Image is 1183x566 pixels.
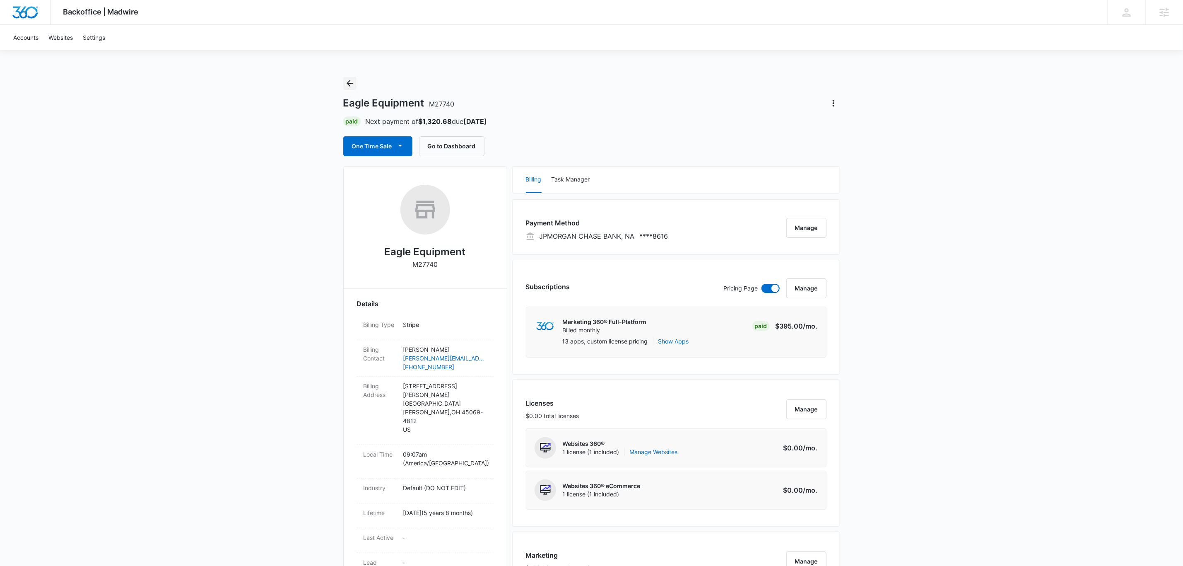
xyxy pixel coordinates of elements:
[364,508,397,517] dt: Lifetime
[364,320,397,329] dt: Billing Type
[63,7,139,16] span: Backoffice | Madwire
[385,244,466,259] h2: Eagle Equipment
[364,450,397,459] dt: Local Time
[563,318,647,326] p: Marketing 360® Full-Platform
[464,117,487,126] strong: [DATE]
[403,508,487,517] p: [DATE] ( 5 years 8 months )
[803,322,818,330] span: /mo.
[357,377,494,445] div: Billing Address[STREET_ADDRESS][PERSON_NAME][GEOGRAPHIC_DATA][PERSON_NAME],OH 45069-4812US
[563,490,641,498] span: 1 license (1 included)
[429,100,455,108] span: M27740
[357,340,494,377] div: Billing Contact[PERSON_NAME][PERSON_NAME][EMAIL_ADDRESS][DOMAIN_NAME][PHONE_NUMBER]
[403,533,487,542] p: -
[357,315,494,340] div: Billing TypeStripe
[343,97,455,109] h1: Eagle Equipment
[366,116,487,126] p: Next payment of due
[364,533,397,542] dt: Last Active
[786,218,826,238] button: Manage
[526,218,668,228] h3: Payment Method
[779,443,818,453] p: $0.00
[403,345,487,354] p: [PERSON_NAME]
[412,259,438,269] p: M27740
[752,321,770,331] div: Paid
[357,503,494,528] div: Lifetime[DATE](5 years 8 months)
[78,25,110,50] a: Settings
[403,484,487,492] p: Default (DO NOT EDIT)
[563,326,647,334] p: Billed monthly
[563,482,641,490] p: Websites 360® eCommerce
[526,167,542,193] button: Billing
[803,486,818,494] span: /mo.
[357,479,494,503] div: IndustryDefault (DO NOT EDIT)
[536,322,554,331] img: marketing360Logo
[630,448,678,456] a: Manage Websites
[786,278,826,298] button: Manage
[364,345,397,363] dt: Billing Contact
[827,97,840,110] button: Actions
[403,450,487,467] p: 09:07am ( America/[GEOGRAPHIC_DATA] )
[526,282,570,292] h3: Subscriptions
[8,25,43,50] a: Accounts
[403,382,487,434] p: [STREET_ADDRESS][PERSON_NAME] [GEOGRAPHIC_DATA][PERSON_NAME] , OH 45069-4812 US
[526,550,590,560] h3: Marketing
[43,25,78,50] a: Websites
[357,445,494,479] div: Local Time09:07am (America/[GEOGRAPHIC_DATA])
[658,337,689,346] button: Show Apps
[540,231,635,241] p: JPMORGAN CHASE BANK, NA
[343,77,357,90] button: Back
[403,320,487,329] p: Stripe
[562,337,648,346] p: 13 apps, custom license pricing
[803,444,818,452] span: /mo.
[343,136,412,156] button: One Time Sale
[364,382,397,399] dt: Billing Address
[364,484,397,492] dt: Industry
[357,528,494,553] div: Last Active-
[786,399,826,419] button: Manage
[343,116,361,126] div: Paid
[776,321,818,331] p: $395.00
[552,167,590,193] button: Task Manager
[563,448,678,456] span: 1 license (1 included)
[403,354,487,363] a: [PERSON_NAME][EMAIL_ADDRESS][DOMAIN_NAME]
[403,363,487,371] a: [PHONE_NUMBER]
[779,485,818,495] p: $0.00
[419,136,484,156] button: Go to Dashboard
[563,440,678,448] p: Websites 360®
[357,299,379,309] span: Details
[526,411,579,420] p: $0.00 total licenses
[419,117,452,126] strong: $1,320.68
[724,284,758,293] p: Pricing Page
[526,398,579,408] h3: Licenses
